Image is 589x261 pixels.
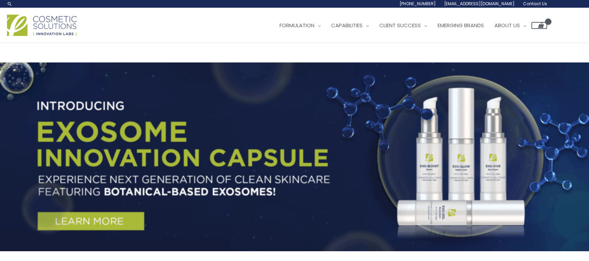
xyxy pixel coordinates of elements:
span: Contact Us [523,1,547,7]
a: Search icon link [7,1,13,7]
span: About Us [494,22,520,29]
a: View Shopping Cart, empty [531,22,547,29]
a: Client Success [374,15,432,36]
span: Client Success [379,22,421,29]
span: Capabilities [331,22,363,29]
a: Capabilities [326,15,374,36]
span: Emerging Brands [438,22,484,29]
span: [PHONE_NUMBER] [400,1,436,7]
span: [EMAIL_ADDRESS][DOMAIN_NAME] [444,1,515,7]
a: Formulation [274,15,326,36]
nav: Site Navigation [269,15,547,36]
a: Emerging Brands [432,15,489,36]
span: Formulation [279,22,314,29]
img: Cosmetic Solutions Logo [7,15,77,36]
a: About Us [489,15,531,36]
